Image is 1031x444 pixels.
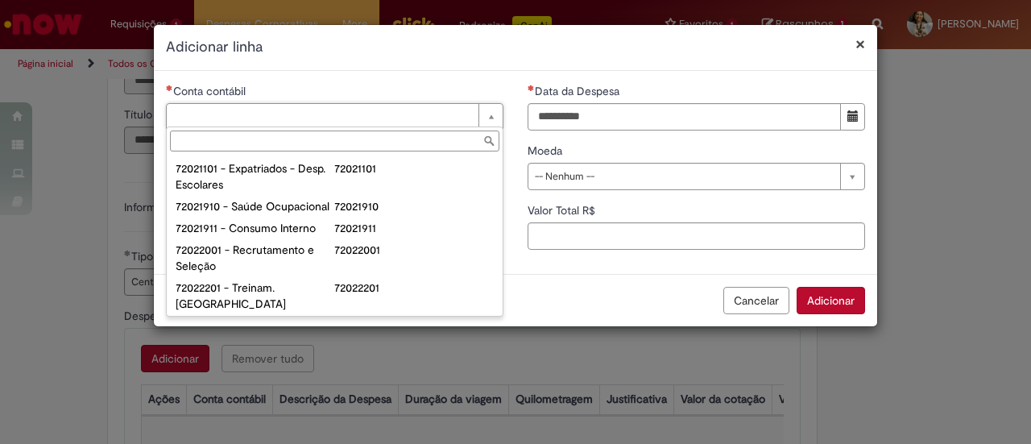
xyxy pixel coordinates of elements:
[334,220,494,236] div: 72021911
[167,155,503,316] ul: Conta contábil
[176,242,335,274] div: 72022001 - Recrutamento e Seleção
[176,220,335,236] div: 72021911 - Consumo Interno
[334,280,494,296] div: 72022201
[176,160,335,193] div: 72021101 - Expatriados - Desp. Escolares
[334,160,494,176] div: 72021101
[334,198,494,214] div: 72021910
[334,242,494,258] div: 72022001
[176,280,335,312] div: 72022201 - Treinam. [GEOGRAPHIC_DATA]
[176,198,335,214] div: 72021910 - Saúde Ocupacional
